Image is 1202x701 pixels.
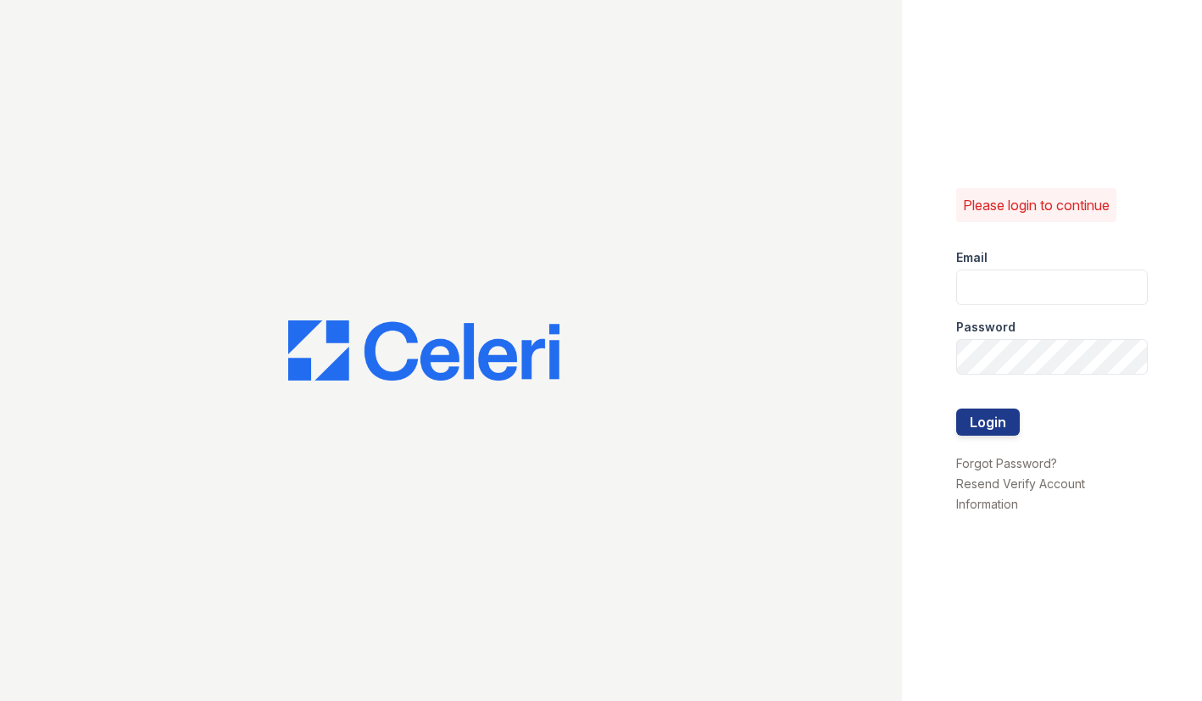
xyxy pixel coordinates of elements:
[956,409,1020,436] button: Login
[288,320,559,381] img: CE_Logo_Blue-a8612792a0a2168367f1c8372b55b34899dd931a85d93a1a3d3e32e68fde9ad4.png
[956,249,988,266] label: Email
[956,319,1016,336] label: Password
[963,195,1110,215] p: Please login to continue
[956,476,1085,511] a: Resend Verify Account Information
[956,456,1057,470] a: Forgot Password?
